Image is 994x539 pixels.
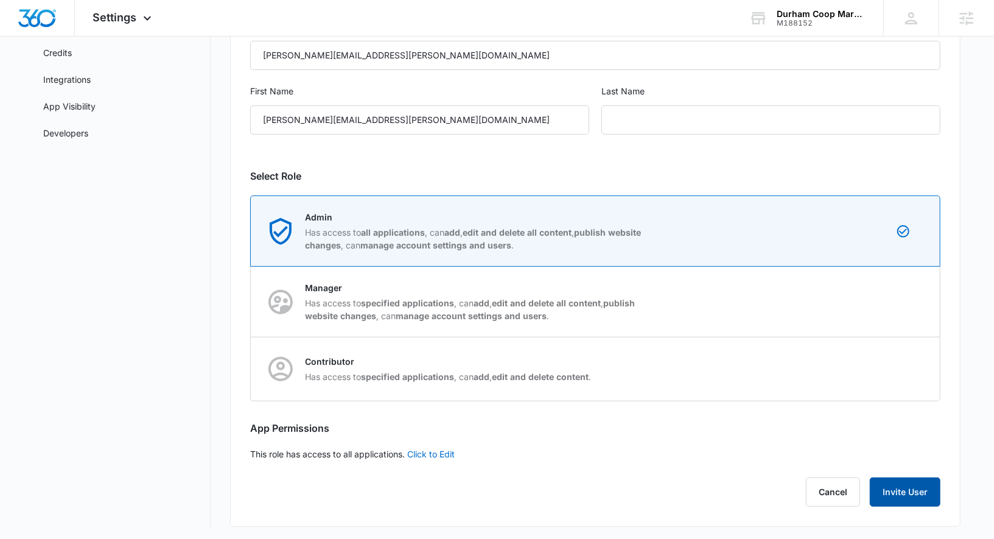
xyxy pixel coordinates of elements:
[361,298,454,308] strong: specified applications
[870,477,940,507] button: Invite User
[93,11,137,24] span: Settings
[43,127,88,139] a: Developers
[250,85,589,98] label: First Name
[806,477,860,507] button: Cancel
[361,227,425,238] strong: all applications
[601,85,940,98] label: Last Name
[305,297,647,322] p: Has access to , can , , , can .
[474,372,489,382] strong: add
[43,73,91,86] a: Integrations
[777,9,866,19] div: account name
[444,227,460,238] strong: add
[492,372,589,382] strong: edit and delete content
[305,281,647,294] p: Manager
[777,19,866,27] div: account id
[305,355,591,368] p: Contributor
[250,169,940,183] h2: Select Role
[474,298,489,308] strong: add
[360,240,511,250] strong: manage account settings and users
[463,227,572,238] strong: edit and delete all content
[305,211,647,224] p: Admin
[43,100,96,113] a: App Visibility
[305,226,647,252] p: Has access to , can , , , can .
[396,311,547,321] strong: manage account settings and users
[492,298,601,308] strong: edit and delete all content
[305,370,591,383] p: Has access to , can , .
[361,372,454,382] strong: specified applications
[43,46,72,59] a: Credits
[250,421,940,435] h2: App Permissions
[407,449,455,459] a: Click to Edit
